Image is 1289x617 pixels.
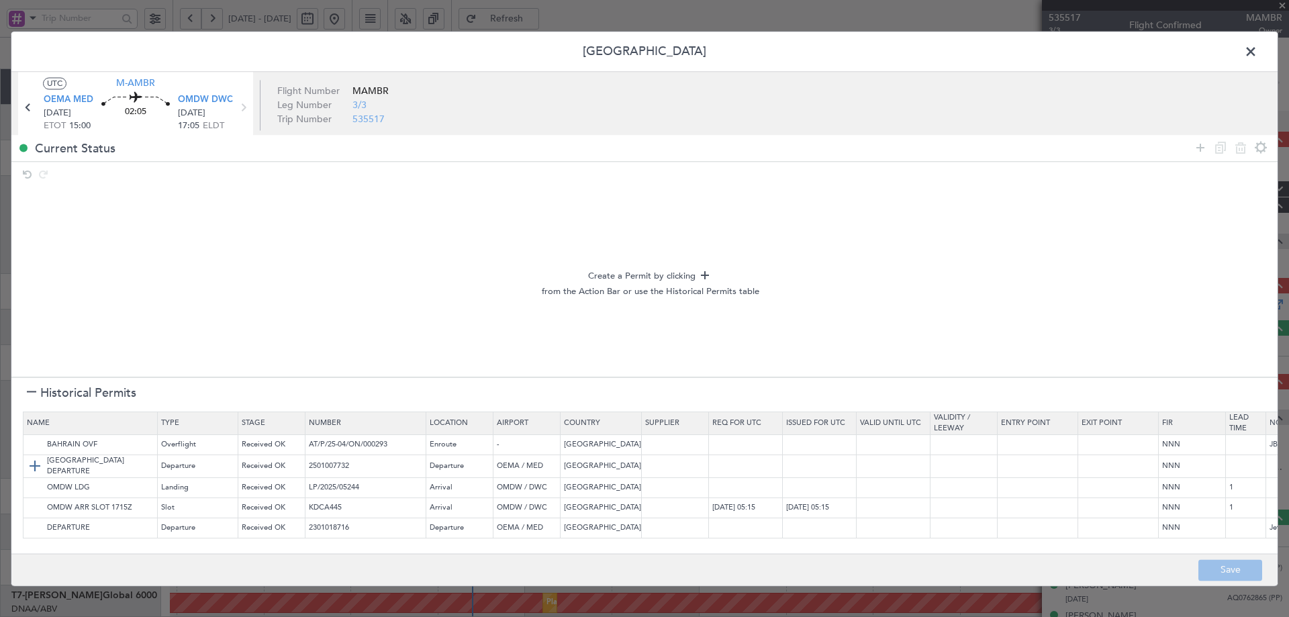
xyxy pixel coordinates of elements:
th: Fir [1159,412,1226,435]
th: Exit Point [1078,412,1159,435]
td: NNN [1159,518,1226,538]
td: NNN [1159,435,1226,455]
td: NNN [1159,498,1226,518]
header: [GEOGRAPHIC_DATA] [11,32,1278,72]
td: 1 [1226,498,1266,518]
td: NNN [1159,478,1226,498]
td: 1 [1226,478,1266,498]
td: NNN [1159,455,1226,478]
th: Lead Time [1226,412,1266,435]
p: from the Action Bar or use the Historical Permits table [23,285,1278,299]
th: Entry Point [998,412,1078,435]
